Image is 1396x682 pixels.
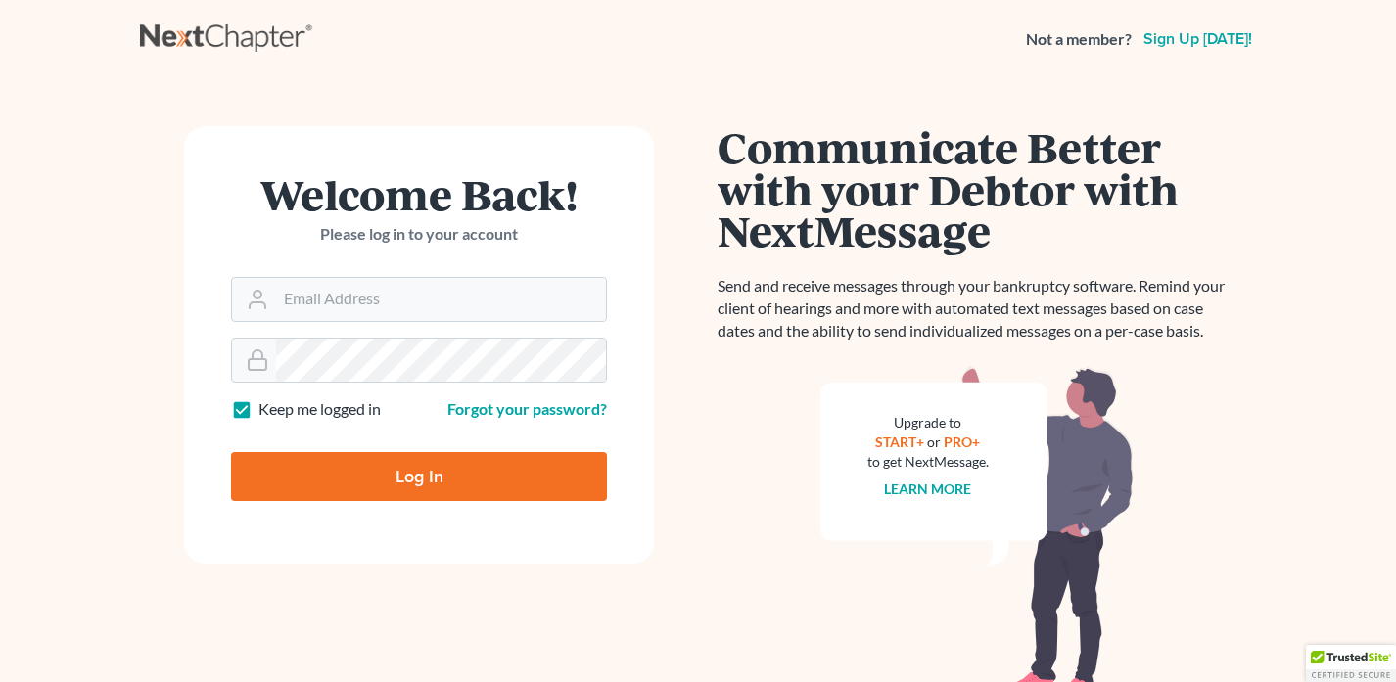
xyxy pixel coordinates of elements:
[718,275,1236,342] p: Send and receive messages through your bankruptcy software. Remind your client of hearings and mo...
[945,433,981,450] a: PRO+
[1306,645,1396,682] div: TrustedSite Certified
[876,433,925,450] a: START+
[231,452,607,501] input: Log In
[447,399,607,418] a: Forgot your password?
[231,223,607,246] p: Please log in to your account
[258,398,381,421] label: Keep me logged in
[928,433,942,450] span: or
[231,173,607,215] h1: Welcome Back!
[1140,31,1256,47] a: Sign up [DATE]!
[276,278,606,321] input: Email Address
[885,480,972,497] a: Learn more
[1026,28,1132,51] strong: Not a member?
[718,126,1236,251] h1: Communicate Better with your Debtor with NextMessage
[867,413,989,432] div: Upgrade to
[867,452,989,472] div: to get NextMessage.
